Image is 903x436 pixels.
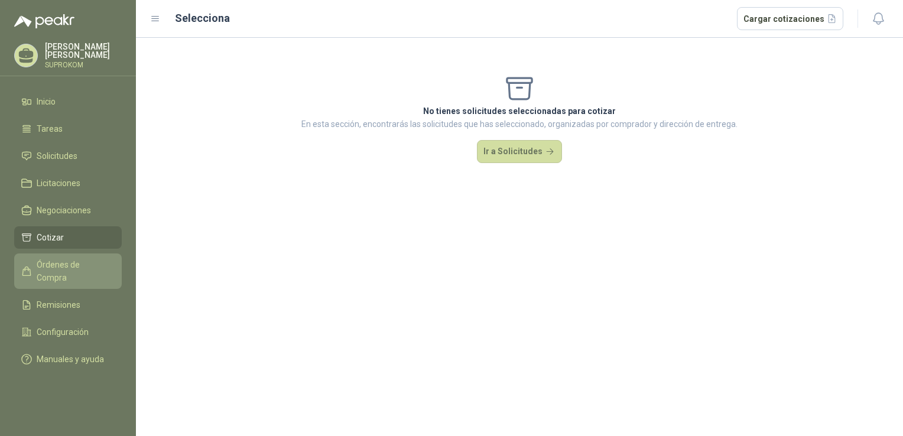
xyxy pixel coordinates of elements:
a: Solicitudes [14,145,122,167]
button: Ir a Solicitudes [477,140,562,164]
a: Tareas [14,118,122,140]
span: Solicitudes [37,149,77,162]
a: Negociaciones [14,199,122,222]
span: Licitaciones [37,177,80,190]
h2: Selecciona [175,10,230,27]
p: No tienes solicitudes seleccionadas para cotizar [301,105,738,118]
span: Configuración [37,326,89,339]
span: Cotizar [37,231,64,244]
p: SUPROKOM [45,61,122,69]
a: Remisiones [14,294,122,316]
span: Inicio [37,95,56,108]
span: Órdenes de Compra [37,258,111,284]
span: Manuales y ayuda [37,353,104,366]
a: Cotizar [14,226,122,249]
span: Negociaciones [37,204,91,217]
span: Remisiones [37,298,80,311]
a: Configuración [14,321,122,343]
p: En esta sección, encontrarás las solicitudes que has seleccionado, organizadas por comprador y di... [301,118,738,131]
a: Licitaciones [14,172,122,194]
a: Órdenes de Compra [14,253,122,289]
img: Logo peakr [14,14,74,28]
p: [PERSON_NAME] [PERSON_NAME] [45,43,122,59]
span: Tareas [37,122,63,135]
a: Manuales y ayuda [14,348,122,370]
a: Inicio [14,90,122,113]
button: Cargar cotizaciones [737,7,844,31]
